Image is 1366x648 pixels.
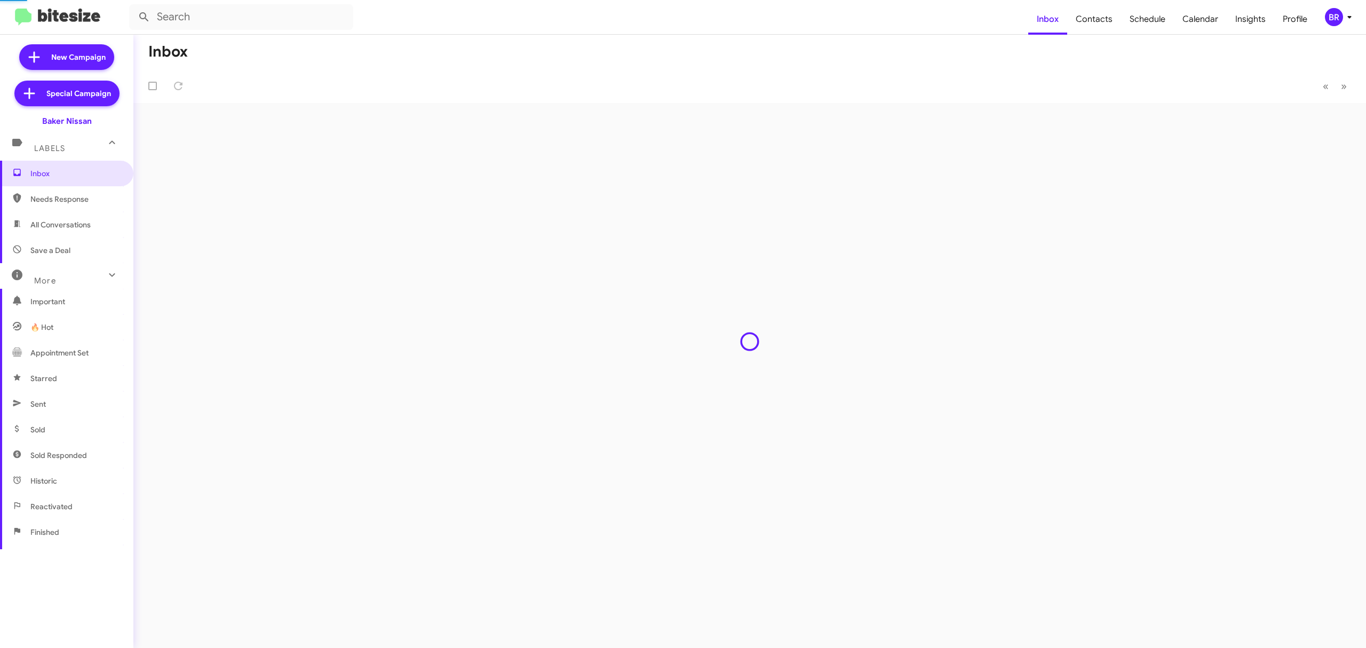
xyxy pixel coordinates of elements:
a: Schedule [1121,4,1174,35]
span: Special Campaign [46,88,111,99]
span: 🔥 Hot [30,322,53,333]
span: All Conversations [30,219,91,230]
a: Contacts [1067,4,1121,35]
a: Profile [1274,4,1316,35]
div: BR [1325,8,1343,26]
span: Starred [30,373,57,384]
a: Insights [1227,4,1274,35]
button: Next [1335,75,1353,97]
h1: Inbox [148,43,188,60]
a: Calendar [1174,4,1227,35]
span: Finished [30,527,59,538]
span: Needs Response [30,194,121,204]
span: Historic [30,476,57,486]
a: Special Campaign [14,81,120,106]
span: Sent [30,399,46,409]
span: Sold Responded [30,450,87,461]
div: Baker Nissan [42,116,92,127]
span: More [34,276,56,286]
a: New Campaign [19,44,114,70]
span: » [1341,80,1347,93]
a: Inbox [1028,4,1067,35]
span: New Campaign [51,52,106,62]
nav: Page navigation example [1317,75,1353,97]
button: BR [1316,8,1354,26]
span: Labels [34,144,65,153]
span: Save a Deal [30,245,70,256]
span: Important [30,296,121,307]
span: Reactivated [30,501,73,512]
span: Inbox [30,168,121,179]
span: « [1323,80,1329,93]
span: Appointment Set [30,347,89,358]
input: Search [129,4,353,30]
span: Sold [30,424,45,435]
button: Previous [1316,75,1335,97]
